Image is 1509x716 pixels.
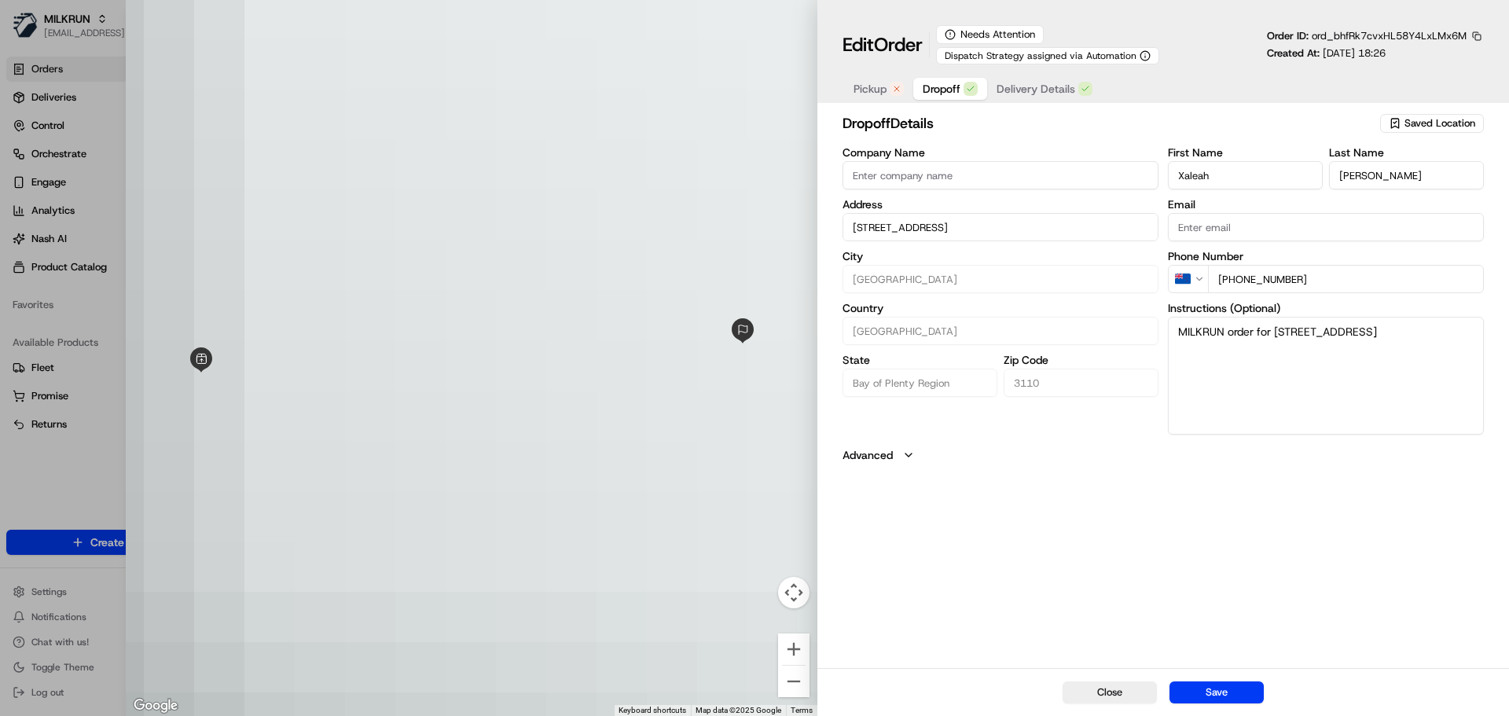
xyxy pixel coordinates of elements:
button: Zoom in [778,633,810,665]
div: Needs Attention [936,25,1044,44]
span: ord_bhfRk7cvxHL58Y4LxLMx6M [1312,29,1467,42]
button: Saved Location [1380,112,1484,134]
label: Company Name [843,147,1158,158]
span: Map data ©2025 Google [696,706,781,714]
p: Created At: [1267,46,1386,61]
label: Email [1168,199,1484,210]
input: Enter phone number [1208,265,1484,293]
span: [DATE] 18:26 [1323,46,1386,60]
h1: Edit [843,32,923,57]
label: Phone Number [1168,251,1484,262]
label: City [843,251,1158,262]
input: Enter company name [843,161,1158,189]
button: Advanced [843,447,1484,463]
input: Enter first name [1168,161,1323,189]
span: Pickup [854,81,887,97]
button: Save [1169,681,1264,703]
input: Enter state [843,369,997,397]
span: Order [874,32,923,57]
button: Zoom out [778,666,810,697]
input: Enter email [1168,213,1484,241]
button: Map camera controls [778,577,810,608]
label: Country [843,303,1158,314]
button: Dispatch Strategy assigned via Automation [936,47,1159,64]
h2: dropoff Details [843,112,1377,134]
span: Dropoff [923,81,960,97]
label: Address [843,199,1158,210]
input: Enter last name [1329,161,1484,189]
input: Enter zip code [1004,369,1158,397]
textarea: MILKRUN order for [STREET_ADDRESS] [1168,317,1484,435]
label: Instructions (Optional) [1168,303,1484,314]
span: Delivery Details [997,81,1075,97]
input: Enter city [843,265,1158,293]
label: Advanced [843,447,893,463]
button: Keyboard shortcuts [619,705,686,716]
p: Order ID: [1267,29,1467,43]
a: Open this area in Google Maps (opens a new window) [130,696,182,716]
label: State [843,354,997,365]
input: 26 Bellevue Road, Brookfield, Tauranga 3110, New Zealand [843,213,1158,241]
img: Google [130,696,182,716]
a: Terms (opens in new tab) [791,706,813,714]
label: First Name [1168,147,1323,158]
label: Zip Code [1004,354,1158,365]
span: Saved Location [1404,116,1475,130]
span: Dispatch Strategy assigned via Automation [945,50,1136,62]
button: Close [1063,681,1157,703]
input: Enter country [843,317,1158,345]
label: Last Name [1329,147,1484,158]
